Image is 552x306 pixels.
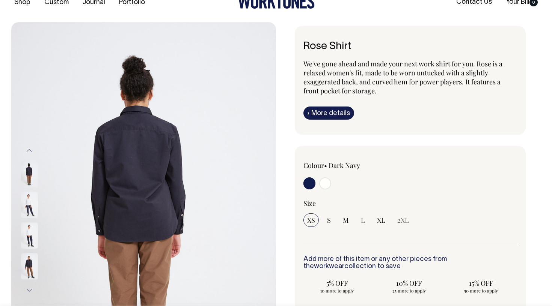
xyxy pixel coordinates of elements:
span: M [343,216,349,225]
span: L [361,216,365,225]
span: 25 more to apply [379,288,439,294]
img: dark-navy [21,253,38,280]
img: dark-navy [21,161,38,187]
a: workwear [314,263,344,270]
input: XS [303,213,319,227]
input: L [357,213,369,227]
input: 10% OFF 25 more to apply [376,276,443,296]
img: off-white [21,223,38,249]
input: XL [373,213,389,227]
span: 2XL [397,216,409,225]
span: 10% OFF [379,279,439,288]
div: Size [303,199,517,208]
span: 5% OFF [307,279,367,288]
input: S [323,213,335,227]
span: We've gone ahead and made your next work shirt for you. Rose is a relaxed women's fit, made to be... [303,59,502,95]
label: Dark Navy [329,161,360,170]
a: iMore details [303,106,354,120]
button: Next [24,282,35,299]
img: off-white [21,192,38,218]
span: 15% OFF [451,279,511,288]
span: XL [377,216,385,225]
span: XS [307,216,315,225]
input: 5% OFF 10 more to apply [303,276,371,296]
button: Previous [24,142,35,159]
input: 2XL [394,213,413,227]
span: i [308,109,309,117]
h6: Add more of this item or any other pieces from the collection to save [303,256,517,271]
input: M [339,213,353,227]
h6: Rose Shirt [303,41,517,52]
span: 50 more to apply [451,288,511,294]
span: S [327,216,331,225]
input: 15% OFF 50 more to apply [447,276,515,296]
span: • [324,161,327,170]
span: 10 more to apply [307,288,367,294]
div: Colour [303,161,389,170]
